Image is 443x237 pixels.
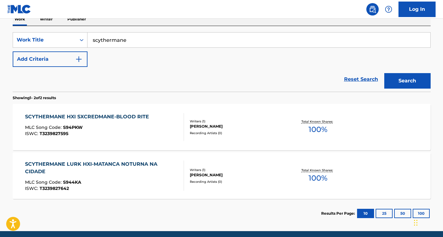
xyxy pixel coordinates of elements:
[25,160,179,175] div: SCYTHERMANE LURK HXI-MATANCA NOTURNA NA CIDADE
[38,13,54,26] p: Writer
[341,72,381,86] a: Reset Search
[412,207,443,237] iframe: Chat Widget
[25,186,40,191] span: ISWC :
[13,95,56,101] p: Showing 1 - 2 of 2 results
[384,73,431,89] button: Search
[369,6,376,13] img: search
[25,113,152,121] div: SCYTHERMANE HXI SXCREDMANE-BLOOD RITE
[17,36,72,44] div: Work Title
[75,55,83,63] img: 9d2ae6d4665cec9f34b9.svg
[190,179,283,184] div: Recording Artists ( 0 )
[382,3,395,15] div: Help
[40,131,68,136] span: T3239827595
[7,5,31,14] img: MLC Logo
[190,124,283,129] div: [PERSON_NAME]
[13,13,27,26] p: Work
[414,213,418,232] div: Drag
[13,51,87,67] button: Add Criteria
[321,211,356,216] p: Results Per Page:
[190,119,283,124] div: Writers ( 1 )
[190,168,283,172] div: Writers ( 1 )
[190,172,283,178] div: [PERSON_NAME]
[385,6,392,13] img: help
[366,3,379,15] a: Public Search
[25,179,63,185] span: MLC Song Code :
[66,13,88,26] p: Publisher
[63,179,81,185] span: S944KA
[13,32,431,92] form: Search Form
[25,131,40,136] span: ISWC :
[398,2,436,17] a: Log In
[301,168,334,173] p: Total Known Shares:
[394,209,411,218] button: 50
[13,152,431,199] a: SCYTHERMANE LURK HXI-MATANCA NOTURNA NA CIDADEMLC Song Code:S944KAISWC:T3239827642Writers (1)[PER...
[309,173,327,184] span: 100 %
[376,209,393,218] button: 25
[25,125,63,130] span: MLC Song Code :
[309,124,327,135] span: 100 %
[357,209,374,218] button: 10
[40,186,69,191] span: T3239827642
[190,131,283,135] div: Recording Artists ( 0 )
[13,104,431,150] a: SCYTHERMANE HXI SXCREDMANE-BLOOD RITEMLC Song Code:S94PKWISWC:T3239827595Writers (1)[PERSON_NAME]...
[301,119,334,124] p: Total Known Shares:
[63,125,83,130] span: S94PKW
